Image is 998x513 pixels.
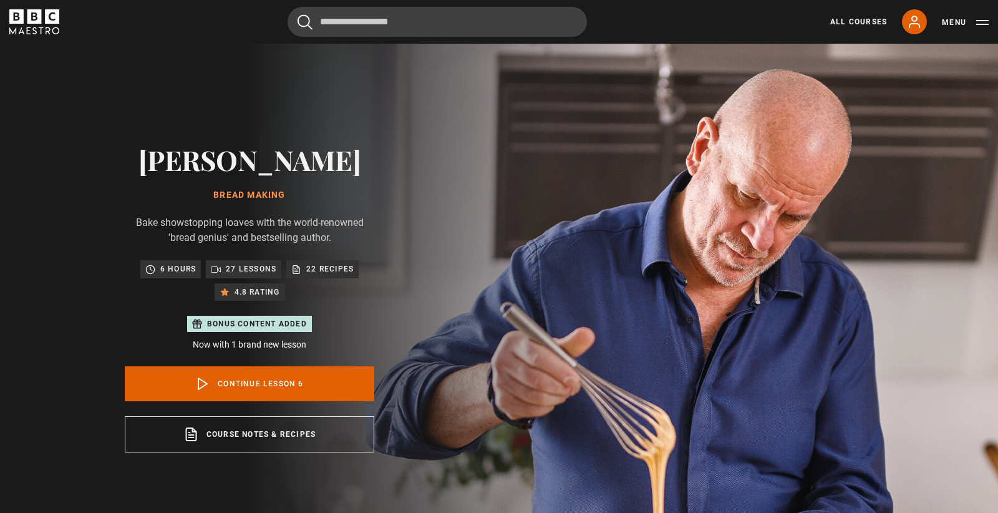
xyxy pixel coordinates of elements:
[125,366,374,401] a: Continue lesson 6
[9,9,59,34] svg: BBC Maestro
[830,16,887,27] a: All Courses
[125,144,374,175] h2: [PERSON_NAME]
[226,263,276,275] p: 27 lessons
[288,7,587,37] input: Search
[235,286,280,298] p: 4.8 rating
[306,263,354,275] p: 22 recipes
[125,190,374,200] h1: Bread Making
[125,215,374,245] p: Bake showstopping loaves with the world-renowned 'bread genius' and bestselling author.
[207,318,307,330] p: Bonus content added
[160,263,196,275] p: 6 hours
[125,338,374,351] p: Now with 1 brand new lesson
[942,16,989,29] button: Toggle navigation
[125,416,374,452] a: Course notes & recipes
[298,14,312,30] button: Submit the search query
